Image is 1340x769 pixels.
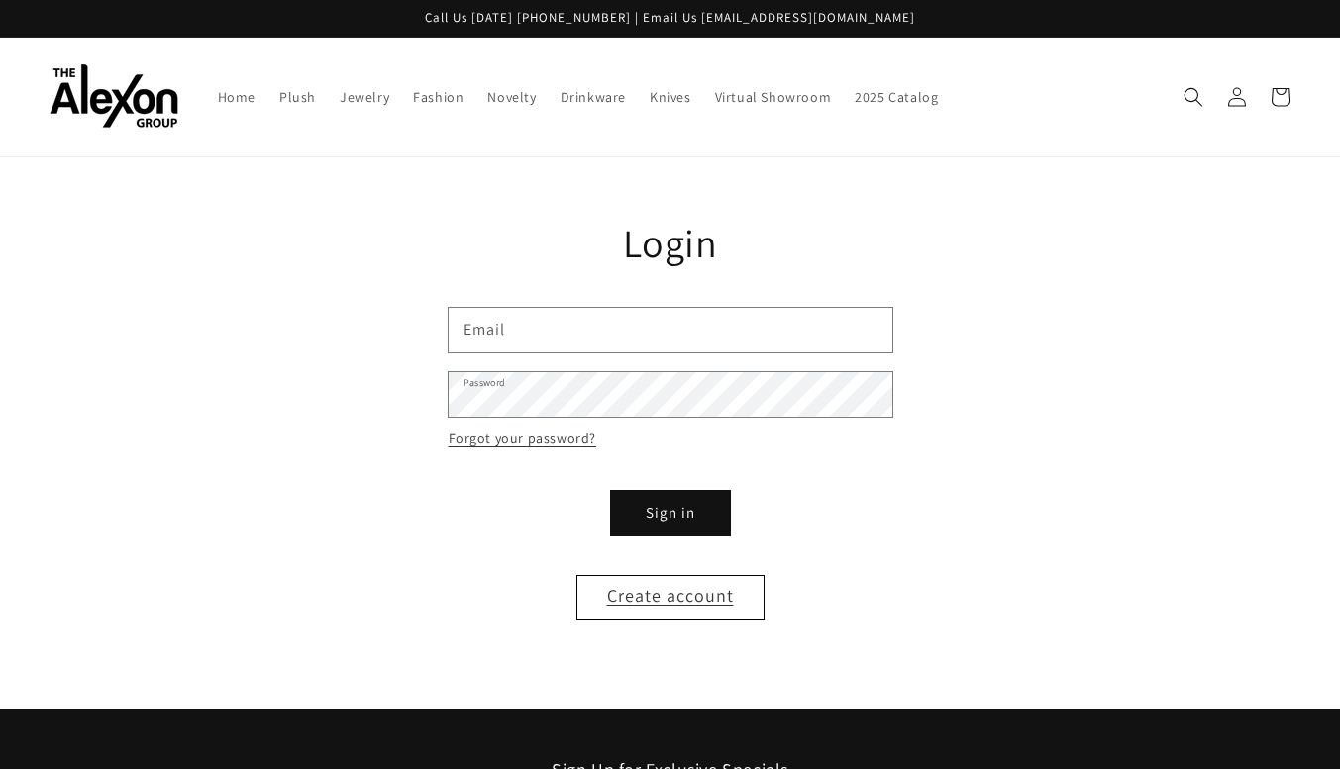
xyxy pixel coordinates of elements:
a: Fashion [401,76,475,118]
a: Create account [576,575,765,620]
h1: Login [449,217,892,268]
a: Forgot your password? [449,427,597,451]
img: The Alexon Group [50,64,178,129]
span: Jewelry [340,88,389,106]
a: Novelty [475,76,548,118]
a: 2025 Catalog [843,76,950,118]
span: Virtual Showroom [715,88,832,106]
span: Knives [650,88,691,106]
a: Home [206,76,267,118]
span: Novelty [487,88,536,106]
span: Fashion [413,88,464,106]
span: Drinkware [561,88,626,106]
a: Plush [267,76,328,118]
button: Sign in [611,491,730,535]
a: Jewelry [328,76,401,118]
span: Plush [279,88,316,106]
a: Drinkware [549,76,638,118]
span: 2025 Catalog [855,88,938,106]
a: Virtual Showroom [703,76,844,118]
summary: Search [1172,75,1215,119]
a: Knives [638,76,703,118]
span: Home [218,88,256,106]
